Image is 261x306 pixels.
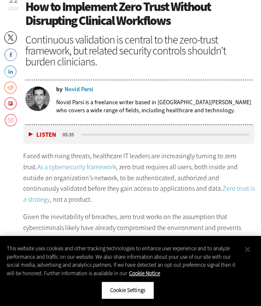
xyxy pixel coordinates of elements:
[23,151,255,205] p: Faced with rising threats, healthcare IT leaders are increasingly turning to zero trust. , zero t...
[101,282,154,299] button: Cookie Settings
[23,184,255,204] a: Zero trust is a strategy
[65,87,93,92] a: Novid Parsi
[29,132,56,138] button: Listen
[37,162,116,171] a: As a cybersecurity framework
[8,5,19,12] span: 2024
[25,34,253,67] div: Continuous validation is central to the zero-trust framework, but related security controls shoul...
[7,244,241,277] div: This website uses cookies and other tracking technologies to enhance user experience and to analy...
[129,270,160,277] a: More information about your privacy
[238,240,257,259] button: Close
[61,131,80,138] div: duration
[23,125,255,144] div: media player
[23,211,255,244] p: Given the inevitability of breaches, zero trust works on the assumption that cybercriminals likel...
[56,98,253,114] p: Novid Parsi is a freelance writer based in [GEOGRAPHIC_DATA][PERSON_NAME] who covers a wide range...
[56,87,63,92] span: by
[25,87,50,111] img: Novid Parsi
